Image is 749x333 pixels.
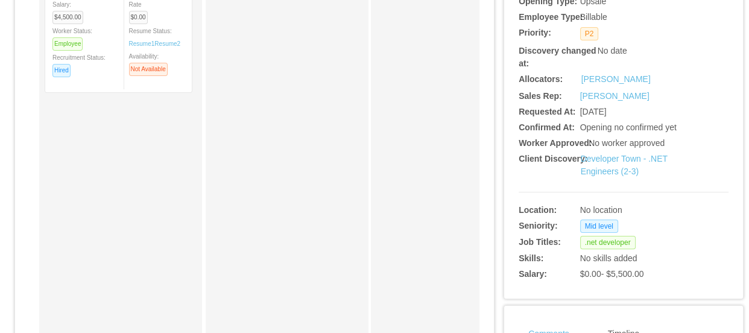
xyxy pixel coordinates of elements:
b: Allocators: [519,74,563,84]
span: No worker approved [589,138,665,148]
b: Job Titles: [519,237,561,247]
span: $0.00 - $5,500.00 [580,269,644,279]
span: P2 [580,27,599,40]
b: Skills: [519,253,543,263]
span: Rate [129,1,153,21]
b: Sales Rep: [519,91,562,101]
b: Employee Type: [519,12,583,22]
span: Opening no confirmed yet [580,122,677,132]
b: Discovery changed at: [519,46,596,68]
span: No skills added [580,253,637,263]
a: [PERSON_NAME] [581,73,651,86]
span: Resume Status: [129,28,181,47]
div: No location [580,204,685,217]
a: Resume2 [154,39,180,48]
a: Developer Town - .NET Engineers (2-3) [581,154,668,176]
span: [DATE] [580,107,607,116]
span: Not Available [129,63,168,76]
a: Resume1 [129,39,155,48]
span: Mid level [580,220,618,233]
b: Requested At: [519,107,575,116]
span: Billable [580,12,607,22]
b: Worker Approved: [519,138,592,148]
b: Client Discovery: [519,154,587,163]
b: Salary: [519,269,547,279]
b: Confirmed At: [519,122,575,132]
span: Worker Status: [52,28,92,47]
span: Recruitment Status: [52,54,106,74]
span: Employee [52,37,83,51]
b: Seniority: [519,221,558,230]
span: $0.00 [129,11,148,24]
span: Hired [52,64,71,77]
span: No date [597,46,627,55]
span: Salary: [52,1,88,21]
span: Availability: [129,53,172,72]
b: Location: [519,205,557,215]
span: .net developer [580,236,636,249]
b: Priority: [519,28,551,37]
a: [PERSON_NAME] [580,91,649,101]
span: $4,500.00 [52,11,83,24]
